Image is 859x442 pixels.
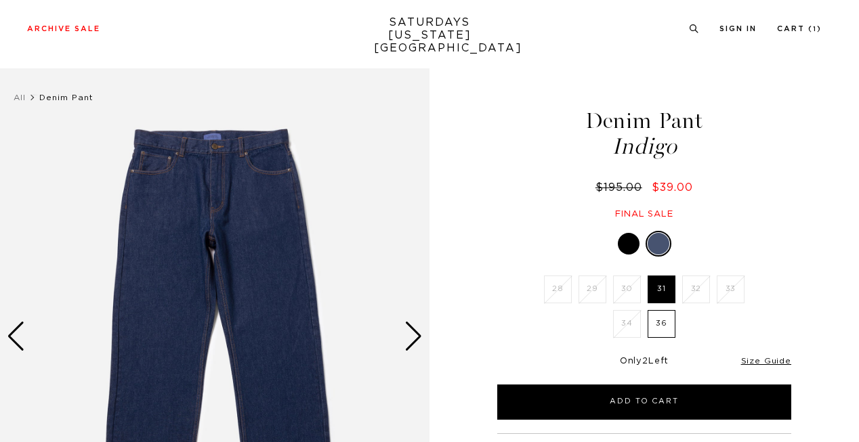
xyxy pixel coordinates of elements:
[497,356,791,368] div: Only Left
[595,182,648,193] del: $195.00
[642,357,648,366] span: 2
[777,25,822,32] a: Cart (1)
[648,310,675,338] label: 36
[648,275,675,303] label: 31
[27,25,100,32] a: Archive Sale
[652,182,693,193] span: $39.00
[39,93,93,102] span: Denim Pant
[497,384,791,420] button: Add to Cart
[495,135,793,158] span: Indigo
[404,322,423,351] div: Next slide
[741,357,791,365] a: Size Guide
[813,26,817,32] small: 1
[374,16,486,55] a: SATURDAYS[US_STATE][GEOGRAPHIC_DATA]
[495,110,793,158] h1: Denim Pant
[495,208,793,220] div: Final sale
[719,25,757,32] a: Sign In
[7,322,25,351] div: Previous slide
[14,93,26,102] a: All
